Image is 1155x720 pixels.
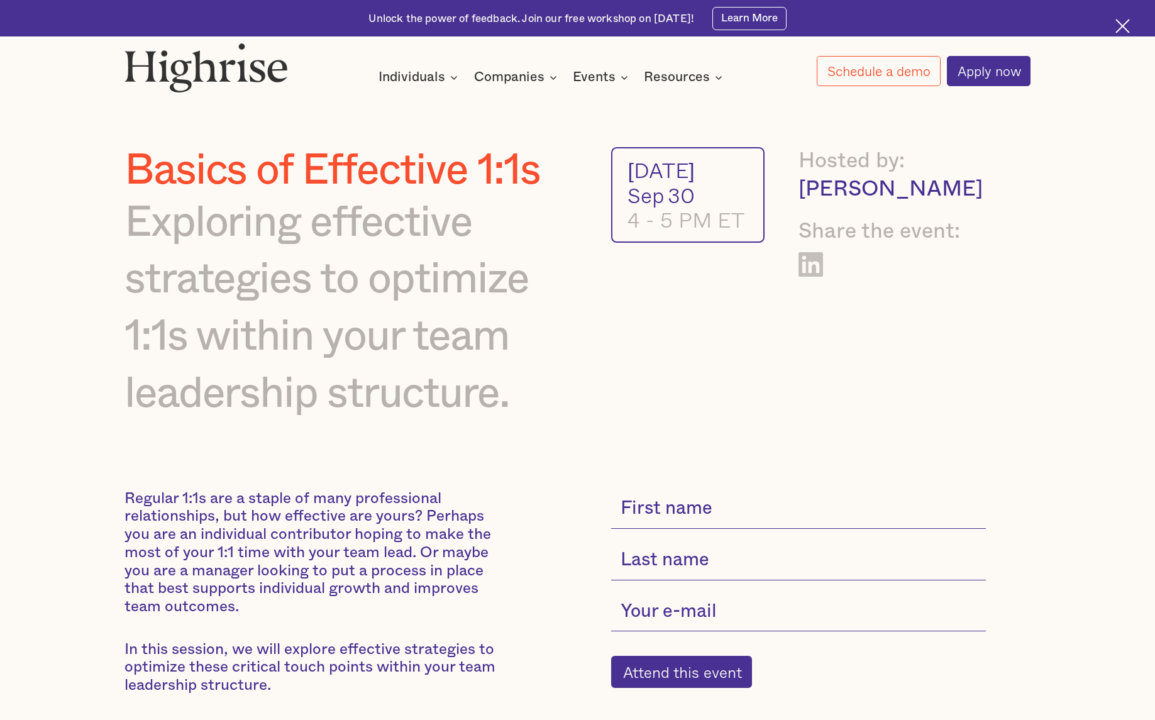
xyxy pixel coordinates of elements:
div: 4 - 5 PM ET [627,207,748,232]
div: Companies [474,70,544,85]
input: Attend this event [611,656,752,688]
div: Individuals [379,70,461,85]
input: Last name [611,541,985,580]
img: Highrise logo [124,43,289,92]
img: Cross icon [1115,19,1130,33]
div: Hosted by: [799,147,986,175]
a: Apply now [947,56,1031,86]
div: Events [573,70,616,85]
input: Your e-mail [611,592,985,631]
div: Events [573,70,632,85]
a: Share on LinkedIn [799,252,823,277]
div: Share the event: [799,218,986,246]
div: Resources [644,70,710,85]
div: [PERSON_NAME] [799,175,986,204]
div: Sep [627,182,664,208]
div: Resources [644,70,726,85]
a: Schedule a demo [817,56,941,86]
input: First name [611,490,985,529]
div: Unlock the power of feedback. Join our free workshop on [DATE]! [368,11,694,26]
div: Exploring effective strategies to optimize 1:1s within your team leadership structure. [124,194,572,423]
div: Companies [474,70,561,85]
a: Learn More [712,7,786,30]
p: Regular 1:1s are a staple of many professional relationships, but how effective are yours? Perhap... [124,490,501,616]
h1: Basics of Effective 1:1s [124,147,572,194]
div: [DATE] [627,157,748,182]
form: current-single-event-subscribe-form [611,490,985,689]
div: 30 [668,182,695,208]
p: In this session, we will explore effective strategies to optimize these critical touch points wit... [124,641,501,695]
div: Individuals [379,70,445,85]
